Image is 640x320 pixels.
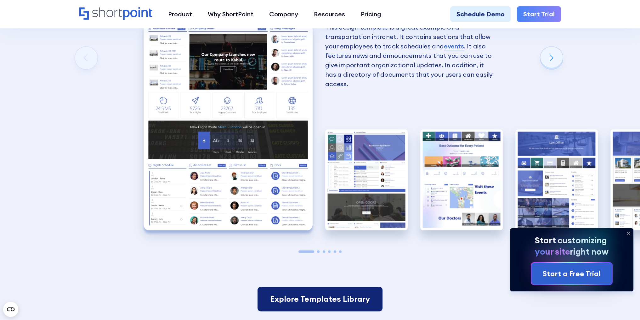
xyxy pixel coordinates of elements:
[79,7,153,21] a: Home
[261,6,306,22] a: Company
[420,129,503,230] img: Internal SharePoint site example for company policy
[353,6,389,22] a: Pricing
[361,9,381,19] div: Pricing
[314,9,345,19] div: Resources
[168,9,192,19] div: Product
[517,6,561,22] a: Start Trial
[515,129,598,230] div: 4 / 6
[325,129,408,230] img: HR SharePoint site example for Homepage
[444,41,464,51] a: events
[334,250,336,253] span: Go to slide 5
[269,9,298,19] div: Company
[306,6,353,22] a: Resources
[258,287,382,311] a: Explore Templates Library
[325,23,495,89] p: This design template is a great example of a transportation intranet. It contains sections that a...
[339,250,342,253] span: Go to slide 6
[323,250,325,253] span: Go to slide 3
[325,129,408,230] div: 2 / 6
[317,250,320,253] span: Go to slide 2
[420,129,503,230] div: 3 / 6
[543,268,601,279] div: Start a Free Trial
[540,47,563,69] div: Next slide
[144,23,313,230] div: 1 / 6
[531,263,612,285] a: Start a Free Trial
[450,6,511,22] a: Schedule Demo
[298,250,314,253] span: Go to slide 1
[200,6,261,22] a: Why ShortPoint
[208,9,253,19] div: Why ShortPoint
[3,302,18,317] button: Open CMP widget
[328,250,331,253] span: Go to slide 4
[160,6,200,22] a: Product
[515,129,598,230] img: SharePoint Communication site example for news
[144,23,313,230] img: Best SharePoint Intranet Site Designs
